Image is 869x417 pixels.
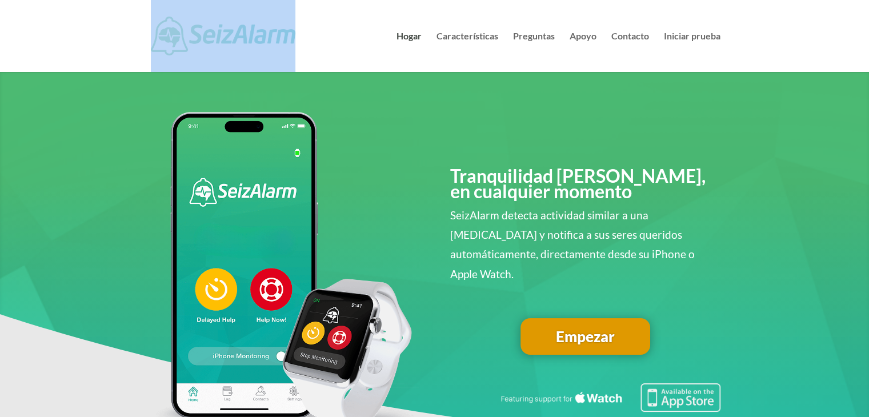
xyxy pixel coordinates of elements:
[611,30,649,41] font: Contacto
[151,17,295,55] img: Alarma de secuestro
[664,30,720,41] font: Iniciar prueba
[570,30,596,41] font: Apoyo
[520,318,650,355] a: Empezar
[556,327,615,346] font: Empezar
[436,32,498,72] a: Características
[397,30,422,41] font: Hogar
[611,32,649,72] a: Contacto
[397,32,422,72] a: Hogar
[664,32,720,72] a: Iniciar prueba
[513,32,555,72] a: Preguntas
[450,209,695,280] font: SeizAlarm detecta actividad similar a una [MEDICAL_DATA] y notifica a sus seres queridos automáti...
[570,32,596,72] a: Apoyo
[499,401,720,414] a: Con soporte para detección de convulsiones para el Apple Watch
[436,30,498,41] font: Características
[513,30,555,41] font: Preguntas
[450,165,706,202] font: Tranquilidad [PERSON_NAME], en cualquier momento
[499,383,720,412] img: Detección de convulsiones disponible en la App Store de Apple.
